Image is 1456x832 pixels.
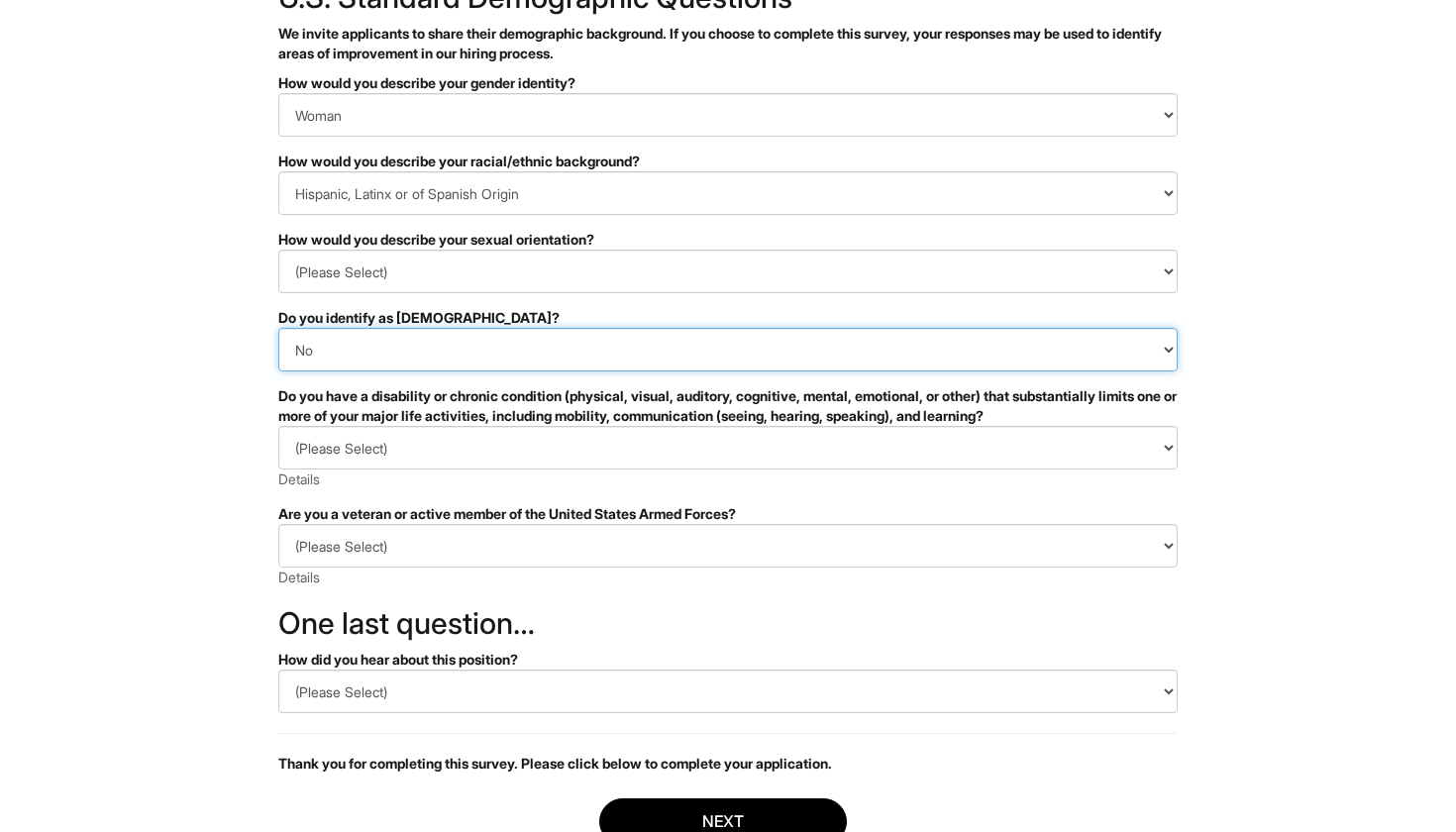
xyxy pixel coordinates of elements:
[278,426,1178,469] select: Do you have a disability or chronic condition (physical, visual, auditory, cognitive, mental, emo...
[278,24,1178,63] p: We invite applicants to share their demographic background. If you choose to complete this survey...
[278,504,1178,524] div: Are you a veteran or active member of the United States Armed Forces?
[278,171,1178,215] select: How would you describe your racial/ethnic background?
[278,152,1178,171] div: How would you describe your racial/ethnic background?
[278,308,1178,328] div: Do you identify as [DEMOGRAPHIC_DATA]?
[278,93,1178,137] select: How would you describe your gender identity?
[278,73,1178,93] div: How would you describe your gender identity?
[278,650,1178,670] div: How did you hear about this position?
[278,230,1178,250] div: How would you describe your sexual orientation?
[278,569,320,585] a: Details
[278,524,1178,568] select: Are you a veteran or active member of the United States Armed Forces?
[278,754,1178,774] p: Thank you for completing this survey. Please click below to complete your application.
[278,386,1178,426] div: Do you have a disability or chronic condition (physical, visual, auditory, cognitive, mental, emo...
[278,670,1178,713] select: How did you hear about this position?
[278,250,1178,293] select: How would you describe your sexual orientation?
[278,328,1178,371] select: Do you identify as transgender?
[278,607,1178,640] h2: One last question…
[278,470,320,487] a: Details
